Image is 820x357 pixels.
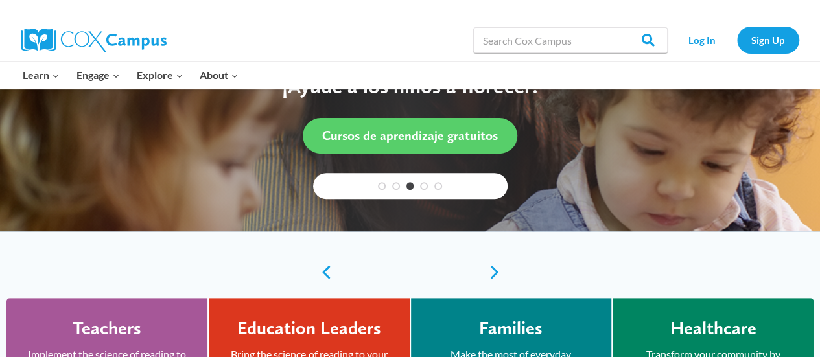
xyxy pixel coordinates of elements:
[737,27,799,53] a: Sign Up
[434,182,442,190] a: 5
[313,259,508,285] div: content slider buttons
[378,182,386,190] a: 1
[420,182,428,190] a: 4
[392,182,400,190] a: 2
[674,27,731,53] a: Log In
[479,317,543,340] h4: Families
[128,62,192,89] button: Child menu of Explore
[473,27,668,53] input: Search Cox Campus
[406,182,414,190] a: 3
[15,62,69,89] button: Child menu of Learn
[488,264,508,280] a: next
[21,29,167,52] img: Cox Campus
[303,118,517,154] a: Cursos de aprendizaje gratuitos
[15,62,247,89] nav: Primary Navigation
[313,264,333,280] a: previous
[73,317,141,340] h4: Teachers
[191,62,247,89] button: Child menu of About
[670,317,756,340] h4: Healthcare
[237,317,381,340] h4: Education Leaders
[322,128,498,143] span: Cursos de aprendizaje gratuitos
[674,27,799,53] nav: Secondary Navigation
[68,62,128,89] button: Child menu of Engage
